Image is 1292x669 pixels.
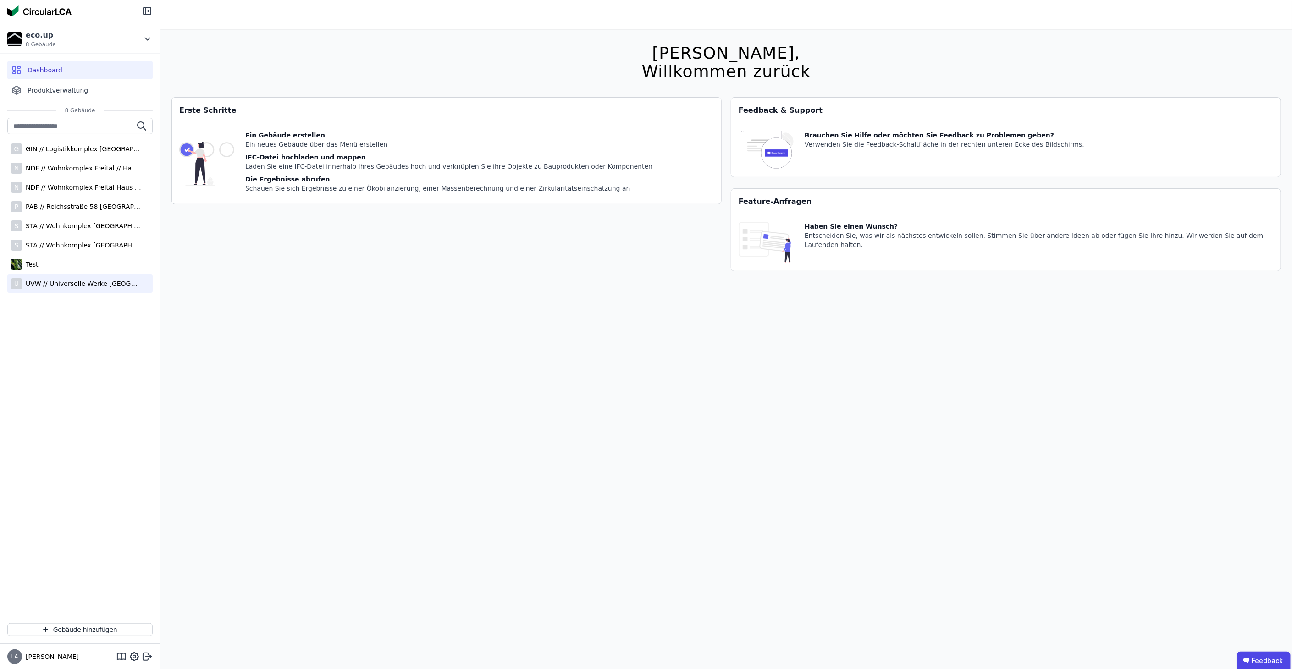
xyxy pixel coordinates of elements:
div: IFC-Datei hochladen und mappen [245,153,652,162]
div: eco.up [26,30,56,41]
span: Dashboard [28,66,62,75]
img: feedback-icon-HCTs5lye.svg [739,131,794,170]
div: Verwenden Sie die Feedback-Schaltfläche in der rechten unteren Ecke des Bildschirms. [805,140,1084,149]
img: Test [11,257,22,272]
div: NDF // Wohnkomplex Freital Haus B2 [22,183,141,192]
div: N [11,163,22,174]
div: Entscheiden Sie, was wir als nächstes entwickeln sollen. Stimmen Sie über andere Ideen ab oder fü... [805,231,1273,249]
div: GIN // Logistikkomplex [GEOGRAPHIC_DATA] [22,144,141,154]
div: Brauchen Sie Hilfe oder möchten Sie Feedback zu Problemen geben? [805,131,1084,140]
div: U [11,278,22,289]
div: Schauen Sie sich Ergebnisse zu einer Ökobilanzierung, einer Massenberechnung und einer Zirkularit... [245,184,652,193]
div: Laden Sie eine IFC-Datei innerhalb Ihres Gebäudes hoch und verknüpfen Sie ihre Objekte zu Bauprod... [245,162,652,171]
div: N [11,182,22,193]
div: UVW // Universelle Werke [GEOGRAPHIC_DATA] [22,279,141,288]
div: Haben Sie einen Wunsch? [805,222,1273,231]
div: Feature-Anfragen [731,189,1281,214]
div: PAB // Reichsstraße 58 [GEOGRAPHIC_DATA] [22,202,141,211]
img: feature_request_tile-UiXE1qGU.svg [739,222,794,263]
div: Ein Gebäude erstellen [245,131,652,140]
span: 8 Gebäude [26,41,56,48]
span: [PERSON_NAME] [22,652,79,661]
div: S [11,240,22,251]
span: 8 Gebäude [56,107,105,114]
div: NDF // Wohnkomplex Freital // Haus B1 [22,164,141,173]
img: Concular [7,5,72,16]
img: eco.up [7,32,22,46]
div: [PERSON_NAME], [642,44,811,62]
div: Die Ergebnisse abrufen [245,175,652,184]
div: STA // Wohnkomplex [GEOGRAPHIC_DATA] [22,221,141,230]
div: S [11,220,22,231]
div: Test [22,260,39,269]
img: getting_started_tile-DrF_GRSv.svg [179,131,234,197]
button: Gebäude hinzufügen [7,623,153,636]
div: STA // Wohnkomplex [GEOGRAPHIC_DATA] [22,241,141,250]
div: G [11,143,22,154]
div: Erste Schritte [172,98,721,123]
div: Willkommen zurück [642,62,811,81]
div: P [11,201,22,212]
span: Produktverwaltung [28,86,88,95]
div: Feedback & Support [731,98,1281,123]
span: LA [11,654,18,659]
div: Ein neues Gebäude über das Menü erstellen [245,140,652,149]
